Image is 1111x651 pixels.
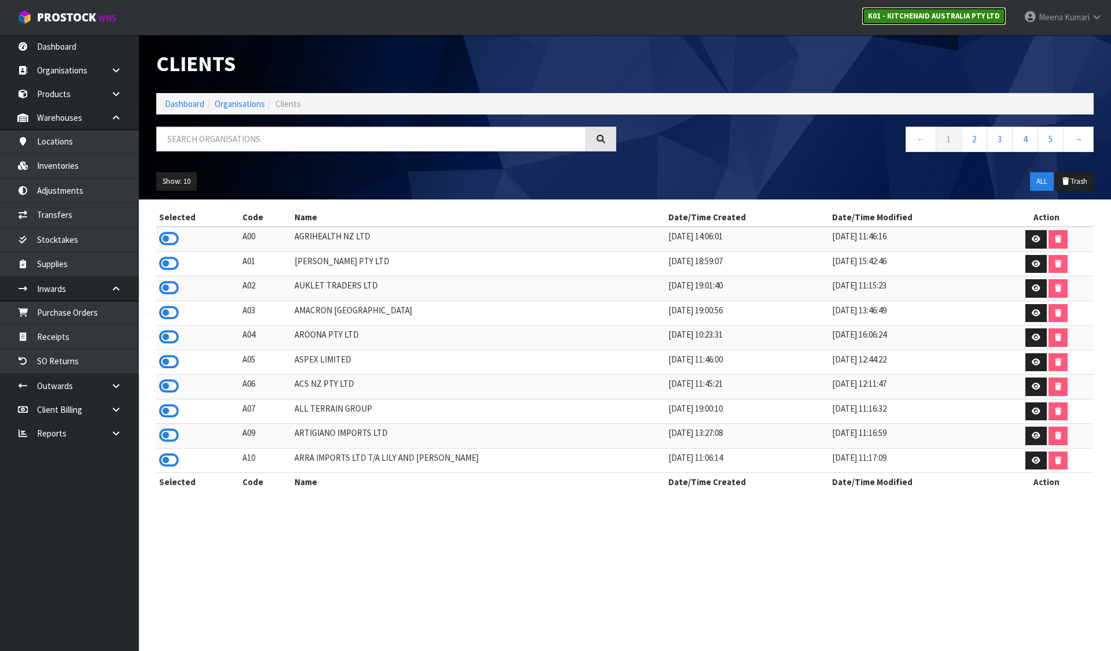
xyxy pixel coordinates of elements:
[292,227,665,251] td: AGRIHEALTH NZ LTD
[665,473,829,491] th: Date/Time Created
[665,448,829,473] td: [DATE] 11:06:14
[829,276,999,301] td: [DATE] 11:15:23
[829,375,999,400] td: [DATE] 12:11:47
[829,208,999,227] th: Date/Time Modified
[665,350,829,375] td: [DATE] 11:46:00
[665,276,829,301] td: [DATE] 19:01:40
[1065,12,1090,23] span: Kumari
[240,350,292,375] td: A05
[240,276,292,301] td: A02
[292,325,665,350] td: AROONA PTY LTD
[829,448,999,473] td: [DATE] 11:17:09
[156,172,197,191] button: Show: 10
[240,473,292,491] th: Code
[275,98,301,109] span: Clients
[1055,172,1094,191] button: Trash
[292,276,665,301] td: AUKLET TRADERS LTD
[829,399,999,424] td: [DATE] 11:16:32
[156,52,616,76] h1: Clients
[999,473,1094,491] th: Action
[829,473,999,491] th: Date/Time Modified
[829,350,999,375] td: [DATE] 12:44:22
[292,350,665,375] td: ASPEX LIMITED
[165,98,204,109] a: Dashboard
[987,127,1013,151] a: 3
[665,208,829,227] th: Date/Time Created
[665,399,829,424] td: [DATE] 19:00:10
[292,375,665,400] td: ACS NZ PTY LTD
[1038,127,1064,151] a: 5
[665,375,829,400] td: [DATE] 11:45:21
[829,227,999,251] td: [DATE] 11:46:16
[240,227,292,251] td: A00
[829,251,999,276] td: [DATE] 15:42:46
[240,399,292,424] td: A07
[665,325,829,350] td: [DATE] 10:23:31
[665,251,829,276] td: [DATE] 18:59:07
[292,473,665,491] th: Name
[17,10,32,24] img: cube-alt.png
[240,251,292,276] td: A01
[98,13,116,24] small: WMS
[829,424,999,449] td: [DATE] 11:16:59
[156,127,586,151] input: Search organisations
[292,448,665,473] td: ARRA IMPORTS LTD T/A LILY AND [PERSON_NAME]
[292,251,665,276] td: [PERSON_NAME] PTY LTD
[665,424,829,449] td: [DATE] 13:27:08
[906,127,936,151] a: ←
[240,448,292,473] td: A10
[829,325,999,350] td: [DATE] 16:06:24
[1039,12,1063,23] span: Meena
[936,127,962,151] a: 1
[37,10,96,25] span: ProStock
[292,208,665,227] th: Name
[292,399,665,424] td: ALL TERRAIN GROUP
[665,301,829,325] td: [DATE] 19:00:56
[240,301,292,325] td: A03
[240,208,292,227] th: Code
[215,98,265,109] a: Organisations
[240,375,292,400] td: A06
[829,301,999,325] td: [DATE] 13:46:49
[1012,127,1038,151] a: 4
[1030,172,1054,191] button: ALL
[961,127,987,151] a: 2
[240,325,292,350] td: A04
[665,227,829,251] td: [DATE] 14:06:01
[156,473,240,491] th: Selected
[156,208,240,227] th: Selected
[292,301,665,325] td: AMACRON [GEOGRAPHIC_DATA]
[634,127,1094,155] nav: Page navigation
[862,7,1006,25] a: K01 - KITCHENAID AUSTRALIA PTY LTD
[868,11,1000,21] strong: K01 - KITCHENAID AUSTRALIA PTY LTD
[240,424,292,449] td: A09
[292,424,665,449] td: ARTIGIANO IMPORTS LTD
[1063,127,1094,151] a: →
[999,208,1094,227] th: Action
